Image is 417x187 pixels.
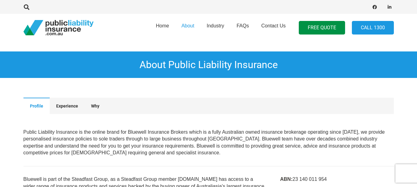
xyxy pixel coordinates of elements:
button: Why [85,98,106,114]
span: Home [156,23,169,28]
a: Contact Us [255,12,292,43]
strong: ABN: [280,177,292,182]
a: pli_logotransparent [23,20,94,35]
span: Industry [206,23,224,28]
a: About [175,12,201,43]
p: Our Office Southport Central [23,129,394,157]
a: FREE QUOTE [299,21,345,35]
button: Profile [23,98,50,114]
button: Experience [50,98,85,114]
span: Why [91,104,99,108]
a: Industry [200,12,230,43]
span: Profile [30,104,43,108]
span: Experience [56,104,78,108]
span: Contact Us [261,23,286,28]
span: About [181,23,194,28]
p: 23 140 011 954 [280,176,394,183]
a: FAQs [230,12,255,43]
a: LinkedIn [385,3,394,11]
a: Facebook [370,3,379,11]
a: Call 1300 [352,21,394,35]
a: Home [150,12,175,43]
a: Search [21,4,33,10]
span: FAQs [236,23,249,28]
